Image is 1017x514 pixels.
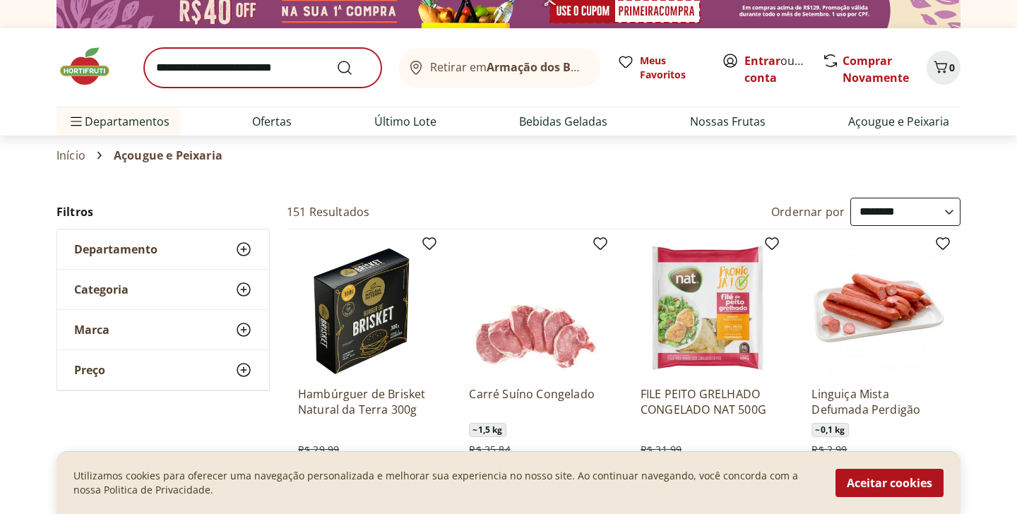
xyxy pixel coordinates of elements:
a: Criar conta [744,53,822,85]
span: Retirar em [430,61,586,73]
span: Açougue e Peixaria [114,149,222,162]
a: Último Lote [374,113,436,130]
a: Comprar Novamente [843,53,909,85]
a: FILE PEITO GRELHADO CONGELADO NAT 500G [641,386,775,417]
button: Preço [57,350,269,390]
img: FILE PEITO GRELHADO CONGELADO NAT 500G [641,241,775,375]
button: Aceitar cookies [835,469,944,497]
h2: 151 Resultados [287,204,369,220]
span: ou [744,52,807,86]
span: Marca [74,323,109,337]
b: Armação dos Búzios/RJ [487,59,617,75]
a: Meus Favoritos [617,54,705,82]
a: Açougue e Peixaria [848,113,949,130]
button: Menu [68,104,85,138]
span: ~ 0,1 kg [811,423,848,437]
input: search [144,48,381,88]
span: 0 [949,61,955,74]
button: Categoria [57,270,269,309]
a: Bebidas Geladas [519,113,607,130]
span: Meus Favoritos [640,54,705,82]
a: Carré Suíno Congelado [469,386,603,417]
a: Ofertas [252,113,292,130]
a: Hambúrguer de Brisket Natural da Terra 300g [298,386,432,417]
span: Departamento [74,242,157,256]
button: Retirar emArmação dos Búzios/RJ [398,48,600,88]
span: Preço [74,363,105,377]
span: R$ 35,84 [469,443,510,457]
button: Carrinho [927,51,961,85]
h2: Filtros [56,198,270,226]
button: Submit Search [336,59,370,76]
span: R$ 31,99 [641,443,682,457]
span: Categoria [74,282,129,297]
span: Departamentos [68,104,169,138]
a: Linguiça Mista Defumada Perdigão [811,386,946,417]
button: Departamento [57,229,269,269]
img: Hortifruti [56,45,127,88]
a: Entrar [744,53,780,68]
button: Marca [57,310,269,349]
img: Linguiça Mista Defumada Perdigão [811,241,946,375]
p: Utilizamos cookies para oferecer uma navegação personalizada e melhorar sua experiencia no nosso ... [73,469,819,497]
label: Ordernar por [771,204,845,220]
a: Nossas Frutas [690,113,766,130]
a: Início [56,149,85,162]
img: Hambúrguer de Brisket Natural da Terra 300g [298,241,432,375]
span: R$ 2,99 [811,443,847,457]
span: R$ 29,99 [298,443,339,457]
span: ~ 1,5 kg [469,423,506,437]
img: Carré Suíno Congelado [469,241,603,375]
